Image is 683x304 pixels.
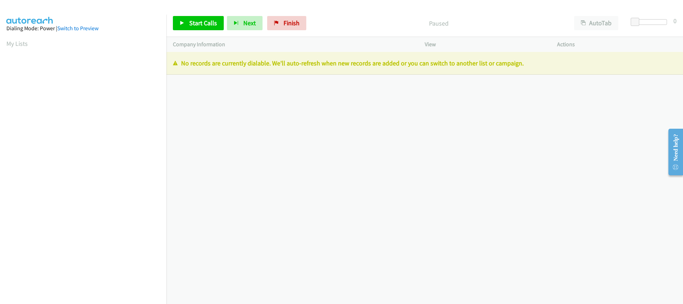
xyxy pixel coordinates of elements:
p: View [425,40,544,49]
a: Start Calls [173,16,224,30]
p: Company Information [173,40,412,49]
div: Dialing Mode: Power | [6,24,160,33]
a: Finish [267,16,306,30]
button: AutoTab [574,16,618,30]
span: Start Calls [189,19,217,27]
a: Switch to Preview [57,25,99,32]
div: 0 [673,16,677,26]
button: Next [227,16,263,30]
p: Actions [557,40,677,49]
p: No records are currently dialable. We'll auto-refresh when new records are added or you can switc... [173,58,677,68]
span: Next [243,19,256,27]
div: Delay between calls (in seconds) [634,19,667,25]
iframe: Resource Center [662,124,683,180]
a: My Lists [6,39,28,48]
p: Paused [316,18,561,28]
span: Finish [284,19,300,27]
